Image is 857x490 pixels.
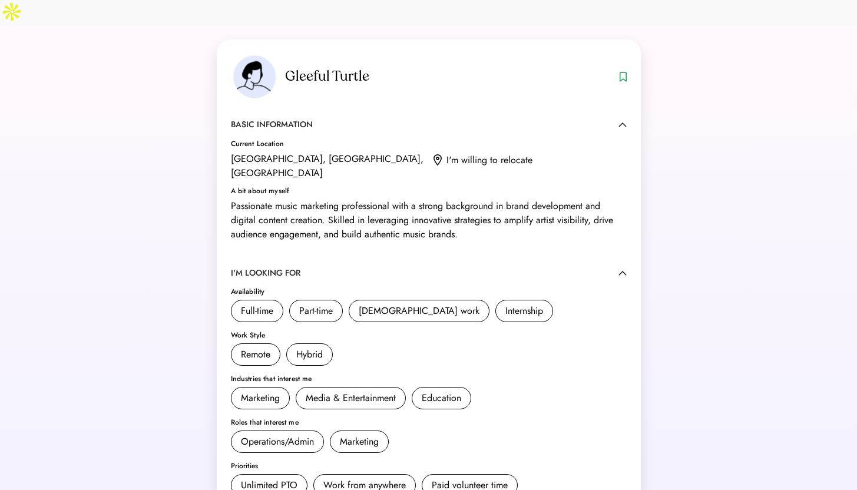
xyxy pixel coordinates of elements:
[231,54,278,100] img: employer-headshot-placeholder.png
[299,304,333,318] div: Part-time
[231,187,627,194] div: A bit about myself
[618,122,627,127] img: caret-up.svg
[231,119,313,131] div: BASIC INFORMATION
[231,199,627,241] div: Passionate music marketing professional with a strong background in brand development and digital...
[422,391,461,405] div: Education
[340,435,379,449] div: Marketing
[241,347,270,362] div: Remote
[231,375,627,382] div: Industries that interest me
[231,288,627,295] div: Availability
[618,270,627,276] img: caret-up.svg
[296,347,323,362] div: Hybrid
[231,462,627,469] div: Priorities
[306,391,396,405] div: Media & Entertainment
[434,154,442,166] img: location.svg
[285,67,613,86] div: Gleeful Turtle
[231,267,300,279] div: I'M LOOKING FOR
[620,72,627,82] img: bookmark.svg
[359,304,479,318] div: [DEMOGRAPHIC_DATA] work
[446,153,532,167] div: I'm willing to relocate
[231,152,424,180] div: [GEOGRAPHIC_DATA], [GEOGRAPHIC_DATA], [GEOGRAPHIC_DATA]
[505,304,543,318] div: Internship
[231,419,627,426] div: Roles that interest me
[231,332,627,339] div: Work Style
[241,304,273,318] div: Full-time
[241,435,314,449] div: Operations/Admin
[241,391,280,405] div: Marketing
[231,140,424,147] div: Current Location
